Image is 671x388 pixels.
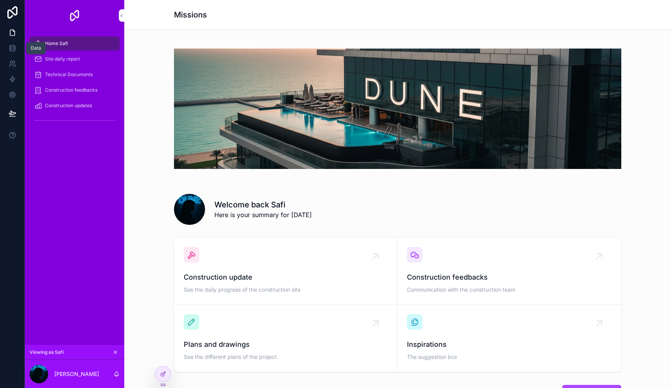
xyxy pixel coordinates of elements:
span: Technical Documents [45,71,93,78]
span: See the different plans of the project. [184,353,388,361]
a: Construction updateSee the daily progress of the construction site [174,238,398,305]
a: Technical Documents [30,68,120,82]
p: [PERSON_NAME] [54,370,99,378]
h1: Welcome back Safi [214,199,312,210]
img: 35321-01da72edde-a7d7-4845-8b83-67539b2c081b-copie.webp [174,49,621,169]
a: Site daily report [30,52,120,66]
span: The suggestion box [407,353,612,361]
h1: Missions [174,9,207,20]
div: scrollable content [25,31,124,137]
a: Construction updates [30,99,120,113]
span: Construction feedbacks [45,87,97,93]
a: Home Safi [30,37,120,50]
span: See the daily progress of the construction site [184,286,388,294]
a: Construction feedbacksCommunication with the construction team [398,238,621,305]
span: Construction feedbacks [407,272,612,283]
span: Communication with the construction team [407,286,612,294]
div: Data [31,45,41,51]
span: Inspirations [407,339,612,350]
span: Home Safi [45,40,68,47]
span: Site daily report [45,56,80,62]
a: Construction feedbacks [30,83,120,97]
span: Construction updates [45,103,92,109]
span: Plans and drawings [184,339,388,350]
span: Construction update [184,272,388,283]
span: Viewing as Safi [30,349,64,355]
img: App logo [68,9,81,22]
a: Plans and drawingsSee the different plans of the project. [174,305,398,372]
span: Here is your summary for [DATE] [214,210,312,219]
a: InspirationsThe suggestion box [398,305,621,372]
